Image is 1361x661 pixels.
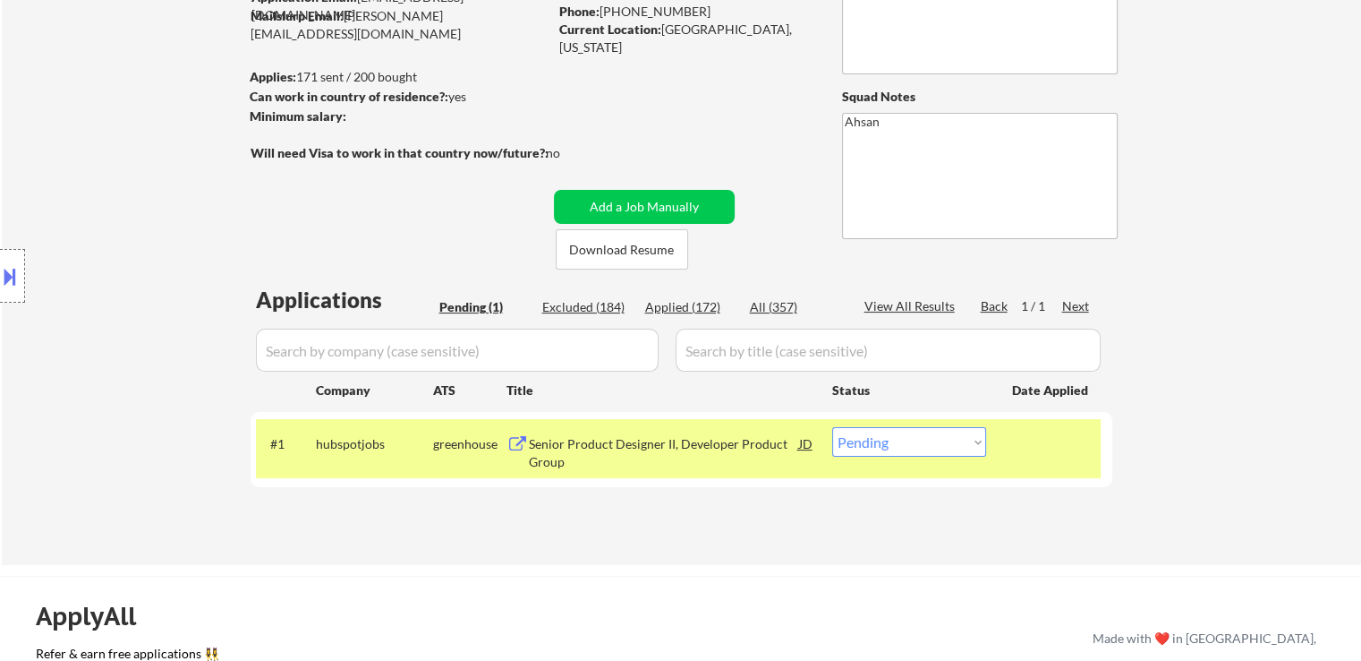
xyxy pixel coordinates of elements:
div: hubspotjobs [316,435,433,453]
strong: Minimum salary: [250,108,346,124]
div: 1 / 1 [1021,297,1062,315]
div: #1 [270,435,302,453]
div: greenhouse [433,435,506,453]
strong: Phone: [559,4,600,19]
div: All (357) [750,298,839,316]
strong: Can work in country of residence?: [250,89,448,104]
div: JD [797,427,815,459]
div: Back [981,297,1009,315]
div: Excluded (184) [542,298,632,316]
div: Squad Notes [842,88,1118,106]
div: Next [1062,297,1091,315]
div: ApplyAll [36,601,157,631]
div: Title [506,382,815,399]
div: [PHONE_NUMBER] [559,3,812,21]
strong: Current Location: [559,21,661,37]
strong: Mailslurp Email: [251,8,344,23]
div: Company [316,382,433,399]
div: [GEOGRAPHIC_DATA], [US_STATE] [559,21,812,56]
strong: Applies: [250,69,296,84]
div: Status [832,373,986,406]
strong: Will need Visa to work in that country now/future?: [251,145,549,160]
div: ATS [433,382,506,399]
div: [PERSON_NAME][EMAIL_ADDRESS][DOMAIN_NAME] [251,7,548,42]
div: yes [250,88,542,106]
div: no [546,144,597,162]
button: Add a Job Manually [554,190,735,224]
div: Applications [256,289,433,311]
div: View All Results [864,297,960,315]
input: Search by company (case sensitive) [256,329,659,372]
button: Download Resume [556,229,688,270]
div: 171 sent / 200 bought [250,68,548,86]
div: Date Applied [1012,382,1091,399]
input: Search by title (case sensitive) [676,329,1101,372]
div: Senior Product Designer II, Developer Product Group [529,435,799,470]
div: Applied (172) [645,298,735,316]
div: Pending (1) [439,298,529,316]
